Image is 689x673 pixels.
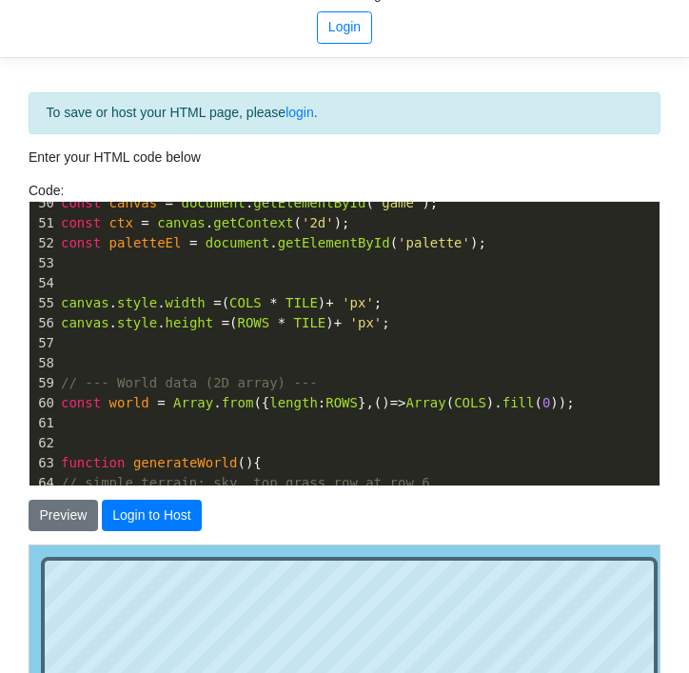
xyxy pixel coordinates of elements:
div: 62 [30,433,57,453]
span: length [269,395,318,410]
span: const [61,235,101,250]
span: = [157,395,165,410]
span: = [141,215,148,230]
span: + [325,295,333,310]
span: document [206,235,269,250]
span: Array [406,395,446,410]
a: Login [317,11,371,44]
div: 59 [30,373,57,393]
span: getElementById [278,235,390,250]
div: 55 [30,293,57,313]
span: width [166,295,206,310]
span: world [109,395,149,410]
span: fill [502,395,535,410]
span: . ( ); [61,235,486,250]
span: => [390,395,406,410]
span: const [61,215,101,230]
span: ROWS [238,315,270,330]
span: + [334,315,342,330]
span: document [181,195,245,210]
span: canvas [157,215,206,230]
span: (){ [61,455,262,470]
div: 51 [30,213,57,233]
div: 61 [30,413,57,433]
div: 57 [30,333,57,353]
span: . ( ); [61,215,350,230]
span: 'palette' [398,235,470,250]
div: 54 [30,273,57,293]
span: // --- World data (2D array) --- [61,375,318,390]
span: . . ( ) ; [61,295,382,310]
span: // simple terrain: sky, top grass row at row 6 [61,475,430,490]
span: const [61,195,101,210]
span: 'game' [374,195,423,210]
span: function [61,455,125,470]
div: 64 [30,473,57,493]
span: . ( ); [61,195,438,210]
span: TILE [285,295,318,310]
a: login [285,105,314,120]
div: 50 [30,193,57,213]
span: 'px' [342,295,374,310]
span: const [61,395,101,410]
span: canvas [61,295,109,310]
span: = [189,235,197,250]
span: . . ( ) ; [61,315,390,330]
div: Code: [14,181,675,486]
button: Preview [29,500,98,532]
span: ctx [109,215,133,230]
span: canvas [109,195,158,210]
span: style [117,315,157,330]
span: getElementById [253,195,365,210]
div: 52 [30,233,57,253]
span: 0 [542,395,550,410]
span: from [222,395,254,410]
div: 53 [30,253,57,273]
span: Array [173,395,213,410]
div: 56 [30,313,57,333]
span: = [166,195,173,210]
span: COLS [454,395,486,410]
span: COLS [229,295,262,310]
span: height [166,315,214,330]
span: getContext [213,215,293,230]
span: 'px' [350,315,383,330]
div: 60 [30,393,57,413]
span: . ({ : },() ( ). ( )); [61,395,575,410]
span: TILE [294,315,326,330]
span: = [213,295,221,310]
div: 58 [30,353,57,373]
div: To save or host your HTML page, please . [29,92,660,134]
div: 63 [30,453,57,473]
p: Enter your HTML code below [29,148,660,168]
button: Login to Host [102,500,203,532]
span: = [222,315,229,330]
span: paletteEl [109,235,182,250]
span: ROWS [325,395,358,410]
span: generateWorld [133,455,238,470]
span: canvas [61,315,109,330]
span: '2d' [302,215,334,230]
span: style [117,295,157,310]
